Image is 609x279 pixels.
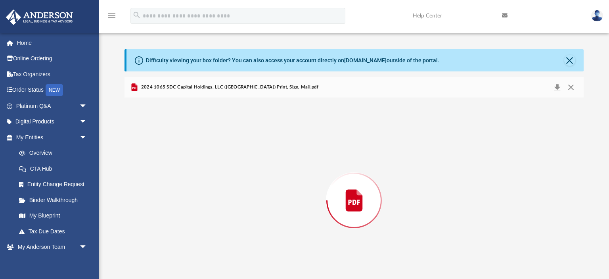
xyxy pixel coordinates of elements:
a: My Anderson Teamarrow_drop_down [6,239,95,255]
div: Difficulty viewing your box folder? You can also access your account directly on outside of the p... [146,56,439,65]
img: Anderson Advisors Platinum Portal [4,10,75,25]
a: Tax Organizers [6,66,99,82]
button: Close [564,55,575,66]
span: 2024 1065 SDC Capital Holdings, LLC ([GEOGRAPHIC_DATA]) Print, Sign, Mail.pdf [139,84,318,91]
span: arrow_drop_down [79,98,95,114]
a: Online Ordering [6,51,99,67]
a: CTA Hub [11,161,99,177]
a: Order StatusNEW [6,82,99,98]
div: NEW [46,84,63,96]
span: arrow_drop_down [79,129,95,146]
i: menu [107,11,117,21]
a: My Entitiesarrow_drop_down [6,129,99,145]
a: Home [6,35,99,51]
a: menu [107,15,117,21]
a: Entity Change Request [11,177,99,192]
a: My Blueprint [11,208,95,224]
span: arrow_drop_down [79,239,95,256]
a: Tax Due Dates [11,223,99,239]
a: Overview [11,145,99,161]
button: Download [550,82,564,93]
button: Close [564,82,578,93]
img: User Pic [591,10,603,21]
a: Binder Walkthrough [11,192,99,208]
a: Digital Productsarrow_drop_down [6,114,99,130]
span: arrow_drop_down [79,114,95,130]
i: search [132,11,141,19]
a: Platinum Q&Aarrow_drop_down [6,98,99,114]
a: [DOMAIN_NAME] [344,57,387,63]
